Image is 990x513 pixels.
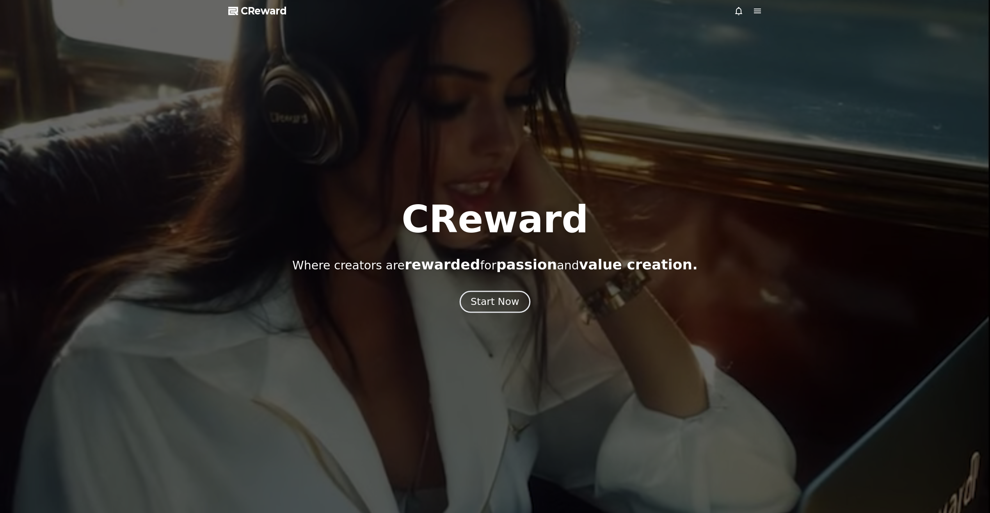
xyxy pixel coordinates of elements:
[292,257,698,273] p: Where creators are for and
[496,256,557,273] span: passion
[460,291,530,313] button: Start Now
[228,5,287,17] a: CReward
[471,295,519,308] div: Start Now
[402,201,588,238] h1: CReward
[461,299,529,306] a: Start Now
[241,5,287,17] span: CReward
[405,256,480,273] span: rewarded
[579,256,698,273] span: value creation.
